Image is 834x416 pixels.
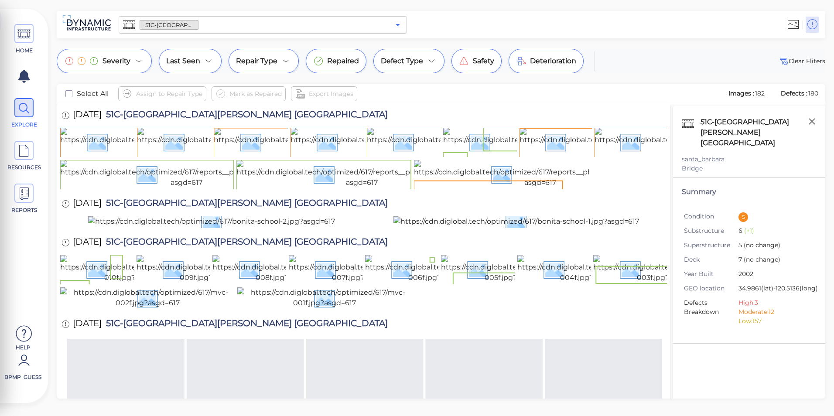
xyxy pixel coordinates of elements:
img: https://cdn.diglobal.tech/optimized/617/mvc-001f.jpg?asgd=617 [237,287,412,308]
span: Export Images [309,89,353,99]
span: 7 [738,255,810,265]
span: [DATE] [73,198,102,210]
span: Mark as Repaired [229,89,282,99]
a: RESOURCES [4,141,44,171]
span: 5 [738,241,810,251]
span: Severity [103,56,130,66]
span: GEO location [684,284,738,293]
span: (no change) [742,256,780,263]
span: 182 [755,89,765,97]
span: 2002 [738,269,810,280]
img: https://cdn.diglobal.tech/width210/617/reports__photo_number_6.png?asgd=617 [291,128,537,156]
span: (+1) [742,227,754,235]
button: Open [392,19,404,31]
div: Bridge [682,164,817,173]
img: https://cdn.diglobal.tech/width210/617/mvc-009f.jpg?asgd=617 [137,255,287,283]
img: https://cdn.diglobal.tech/optimized/617/reports__photo_number_12.png?asgd=617 [60,160,312,188]
li: Low: 157 [738,317,810,326]
span: Assign to Repair Type [136,89,202,99]
img: https://cdn.diglobal.tech/optimized/617/mvc-002f.jpg?asgd=617 [60,287,235,308]
span: RESOURCES [6,164,43,171]
span: Repaired [327,56,359,66]
span: Defects Breakdown [684,298,738,326]
span: Substructure [684,226,738,235]
span: 51C-[GEOGRAPHIC_DATA][PERSON_NAME] [GEOGRAPHIC_DATA] [102,319,388,331]
img: https://cdn.diglobal.tech/width210/617/mvc-006f.jpg?asgd=617 [365,255,516,283]
span: [DATE] [73,319,102,331]
img: https://cdn.diglobal.tech/width210/617/mvc-003f.jpg?asgd=617 [593,255,744,283]
button: Clear Fliters [778,56,825,66]
div: Summary [682,187,817,197]
span: (no change) [742,241,780,249]
img: https://cdn.diglobal.tech/width210/617/reports__photo_number_3.png?asgd=617 [443,128,689,156]
div: 51C-[GEOGRAPHIC_DATA][PERSON_NAME] [GEOGRAPHIC_DATA] [698,115,817,150]
img: https://cdn.diglobal.tech/width210/617/reports__photo_number_4.png?asgd=617 [367,128,614,156]
span: Last Seen [166,56,200,66]
span: Help [4,344,41,351]
span: Select All [77,89,109,99]
div: santa_barbara [682,155,817,164]
div: 5 [738,212,748,222]
img: https://cdn.diglobal.tech/width210/617/mvc-010f.jpg?asgd=617 [60,255,211,283]
img: https://cdn.diglobal.tech/width210/617/mvc-007f.jpg?asgd=617 [289,255,440,283]
li: High: 3 [738,298,810,307]
span: Year Built [684,269,738,279]
span: [DATE] [73,110,102,122]
img: https://cdn.diglobal.tech/width210/617/mvc-005f.jpg?asgd=617 [441,255,592,283]
button: Mark as Repaired [212,86,286,101]
span: 34.9861 (lat) -120.5136 (long) [738,284,818,294]
span: 51C-[GEOGRAPHIC_DATA][PERSON_NAME] [GEOGRAPHIC_DATA] [140,21,198,29]
span: BPMP Guess [4,373,41,381]
span: Repair Type [236,56,277,66]
span: HOME [6,47,43,55]
span: Defect Type [381,56,423,66]
span: Deck [684,255,738,264]
span: 51C-[GEOGRAPHIC_DATA][PERSON_NAME] [GEOGRAPHIC_DATA] [102,198,388,210]
span: 6 [738,226,810,236]
img: https://cdn.diglobal.tech/optimized/617/bonita-school-2.jpg?asgd=617 [88,216,335,227]
span: 51C-[GEOGRAPHIC_DATA][PERSON_NAME] [GEOGRAPHIC_DATA] [102,237,388,249]
span: EXPLORE [6,121,43,129]
span: Safety [473,56,494,66]
img: https://cdn.diglobal.tech/optimized/617/reports__photo_number_11.png?asgd=617 [236,160,487,188]
span: [DATE] [73,237,102,249]
span: Defects : [780,89,808,97]
img: https://cdn.diglobal.tech/width210/617/reports__photo_number_8.png?asgd=617 [137,128,383,156]
img: https://cdn.diglobal.tech/optimized/617/reports__photo_number_10.png?asgd=617 [414,160,667,188]
span: Superstructure [684,241,738,250]
span: Images : [728,89,755,97]
span: 180 [808,89,818,97]
img: https://cdn.diglobal.tech/optimized/617/bonita-school-1.jpg?asgd=617 [393,216,639,227]
button: Assign to Repair Type [118,86,206,101]
span: Condition [684,212,738,221]
a: EXPLORE [4,98,44,129]
a: REPORTS [4,184,44,214]
span: REPORTS [6,206,43,214]
img: https://cdn.diglobal.tech/width210/617/reports__photo_number_9.png?asgd=617 [60,128,307,156]
span: Deterioration [530,56,576,66]
li: Moderate: 12 [738,307,810,317]
img: https://cdn.diglobal.tech/width210/617/mvc-008f.jpg?asgd=617 [212,255,363,283]
span: 51C-[GEOGRAPHIC_DATA][PERSON_NAME] [GEOGRAPHIC_DATA] [102,110,388,122]
button: Export Images [291,86,357,101]
img: https://cdn.diglobal.tech/width210/617/mvc-004f.jpg?asgd=617 [517,255,668,283]
img: https://cdn.diglobal.tech/width210/617/reports__photo_number_7.png?asgd=617 [214,128,459,156]
a: HOME [4,24,44,55]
